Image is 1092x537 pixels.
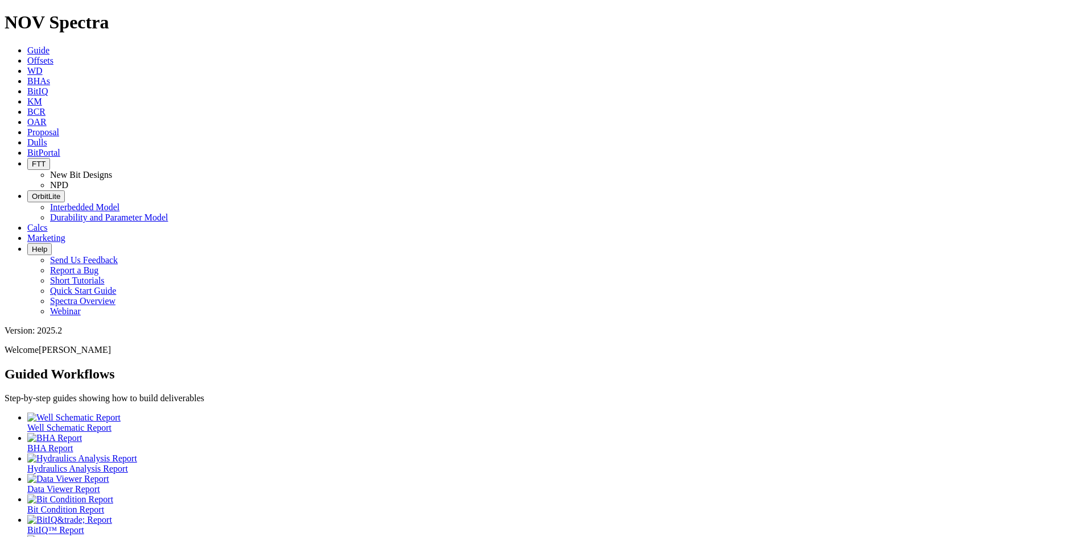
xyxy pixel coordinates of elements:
p: Welcome [5,345,1087,355]
button: OrbitLite [27,190,65,202]
a: NPD [50,180,68,190]
img: Data Viewer Report [27,474,109,484]
span: [PERSON_NAME] [39,345,111,355]
a: WD [27,66,43,76]
span: BHA Report [27,443,73,453]
a: Interbedded Model [50,202,119,212]
a: Data Viewer Report Data Viewer Report [27,474,1087,494]
a: Well Schematic Report Well Schematic Report [27,413,1087,432]
a: Guide [27,45,49,55]
a: New Bit Designs [50,170,112,180]
span: FTT [32,160,45,168]
img: BHA Report [27,433,82,443]
a: BitIQ&trade; Report BitIQ™ Report [27,515,1087,535]
span: Data Viewer Report [27,484,100,494]
a: BitPortal [27,148,60,157]
a: BitIQ [27,86,48,96]
img: Bit Condition Report [27,494,113,505]
a: Hydraulics Analysis Report Hydraulics Analysis Report [27,453,1087,473]
a: Marketing [27,233,65,243]
span: OrbitLite [32,192,60,201]
a: BHAs [27,76,50,86]
button: Help [27,243,52,255]
a: Spectra Overview [50,296,115,306]
span: BitIQ™ Report [27,525,84,535]
img: BitIQ&trade; Report [27,515,112,525]
span: Bit Condition Report [27,505,104,514]
span: Well Schematic Report [27,423,111,432]
a: KM [27,97,42,106]
img: Hydraulics Analysis Report [27,453,137,464]
a: BHA Report BHA Report [27,433,1087,453]
div: Version: 2025.2 [5,326,1087,336]
h1: NOV Spectra [5,12,1087,33]
p: Step-by-step guides showing how to build deliverables [5,393,1087,403]
a: BCR [27,107,45,116]
span: Hydraulics Analysis Report [27,464,128,473]
a: Durability and Parameter Model [50,213,168,222]
a: Bit Condition Report Bit Condition Report [27,494,1087,514]
a: Short Tutorials [50,276,105,285]
a: Report a Bug [50,265,98,275]
img: Well Schematic Report [27,413,121,423]
a: Proposal [27,127,59,137]
a: Dulls [27,138,47,147]
a: Send Us Feedback [50,255,118,265]
a: Quick Start Guide [50,286,116,295]
button: FTT [27,158,50,170]
a: Offsets [27,56,53,65]
a: OAR [27,117,47,127]
a: Webinar [50,306,81,316]
h2: Guided Workflows [5,367,1087,382]
a: Calcs [27,223,48,232]
span: Help [32,245,47,253]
